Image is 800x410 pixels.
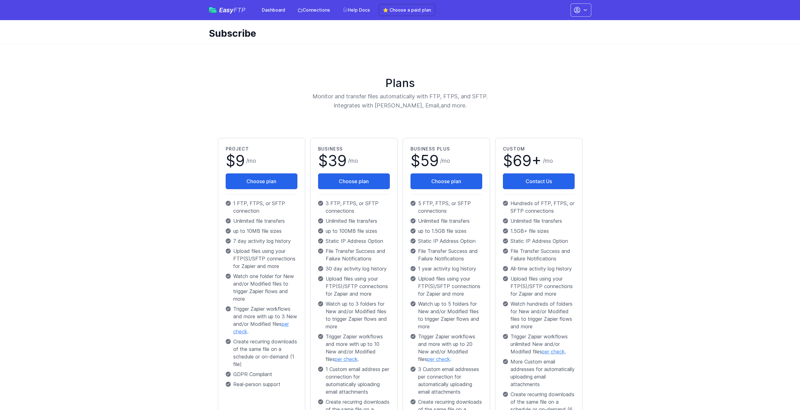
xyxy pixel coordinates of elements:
span: mo [248,157,256,164]
a: per check [427,356,450,362]
span: $ [503,153,542,168]
p: File Transfer Success and Failure Notifications [318,247,390,262]
p: 1 FTP, FTPS, or SFTP connection [226,200,297,215]
h1: Subscribe [209,28,586,39]
p: Watch hundreds of folders for New and/or Modified files to trigger Zapier flows and more [503,300,575,330]
p: Static IP Address Option [318,237,390,245]
a: EasyFTP [209,7,246,13]
p: up to 100MB file sizes [318,227,390,235]
a: per check [233,321,289,335]
p: Watch up to 3 folders for New and/or Modified files to trigger Zapier flows and more [318,300,390,330]
span: 69+ [513,151,542,170]
h2: Business Plus [411,146,482,152]
p: GDPR Compliant [226,370,297,378]
button: Choose plan [226,173,297,189]
p: Static IP Address Option [503,237,575,245]
span: mo [350,157,358,164]
p: Unlimited file transfers [411,217,482,225]
span: Trigger Zapier workflows unlimited New and/or Modified files . [510,333,575,355]
span: Trigger Zapier workflows and more with up to 3 New and/or Modified files . [233,305,297,335]
h2: Custom [503,146,575,152]
p: Monitor and transfer files automatically with FTP, FTPS, and SFTP. Integrates with [PERSON_NAME],... [277,92,523,110]
a: Help Docs [339,4,374,16]
span: 39 [328,151,347,170]
span: $ [226,153,245,168]
p: More Custom email addresses for automatically uploading email attachments [503,358,575,388]
a: per check [335,356,358,362]
a: ⭐ Choose a paid plan [379,4,435,16]
h2: Project [226,146,297,152]
p: Watch one folder for New and/or Modified files to trigger Zapier flows and more [226,272,297,303]
p: Upload files using your FTP(S)/SFTP connections for Zapier and more [226,247,297,270]
p: Static IP Address Option [411,237,482,245]
p: up to 10MB file sizes [226,227,297,235]
span: Trigger Zapier workflows and more with up to 10 New and/or Modified files . [326,333,390,363]
p: Upload files using your FTP(S)/SFTP connections for Zapier and more [411,275,482,298]
p: Upload files using your FTP(S)/SFTP connections for Zapier and more [318,275,390,298]
h2: Business [318,146,390,152]
span: Trigger Zapier workflows and more with up to 20 New and/or Modified files . [418,333,482,363]
p: 5 FTP, FTPS, or SFTP connections [411,200,482,215]
p: 3 Custom email addresses per connection for automatically uploading email attachments [411,365,482,396]
p: Upload files using your FTP(S)/SFTP connections for Zapier and more [503,275,575,298]
p: up to 1.5GB file sizes [411,227,482,235]
span: mo [545,157,553,164]
a: Contact Us [503,173,575,189]
a: Connections [294,4,334,16]
p: Create recurring downloads of the same file on a schedule or on-demand (1 file) [226,338,297,368]
span: / [543,156,553,165]
p: 30 day activity log history [318,265,390,272]
p: Real-person support [226,380,297,388]
p: Hundreds of FTP, FTPS, or SFTP connections [503,200,575,215]
span: / [348,156,358,165]
button: Choose plan [318,173,390,189]
p: 3 FTP, FTPS, or SFTP connections [318,200,390,215]
span: 9 [235,151,245,170]
span: / [440,156,450,165]
span: mo [442,157,450,164]
p: Unlimited file transfers [503,217,575,225]
p: Unlimited file transfers [226,217,297,225]
span: FTP [234,6,246,14]
h1: Plans [215,77,585,89]
p: 7 day activity log history [226,237,297,245]
p: 1 Custom email address per connection for automatically uploading email attachments [318,365,390,396]
span: $ [318,153,347,168]
a: Dashboard [258,4,289,16]
img: easyftp_logo.png [209,7,217,13]
p: 1.5GB+ file sizes [503,227,575,235]
p: Unlimited file transfers [318,217,390,225]
p: All-time activity log history [503,265,575,272]
span: 59 [420,151,439,170]
span: / [246,156,256,165]
a: per check [542,348,565,355]
p: File Transfer Success and Failure Notifications [503,247,575,262]
span: Easy [219,7,246,13]
p: File Transfer Success and Failure Notifications [411,247,482,262]
p: 1 year activity log history [411,265,482,272]
button: Choose plan [411,173,482,189]
p: Watch up to 5 folders for New and/or Modified files to trigger Zapier flows and more [411,300,482,330]
span: $ [411,153,439,168]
